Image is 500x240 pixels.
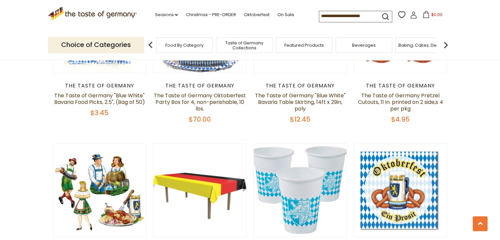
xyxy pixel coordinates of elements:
[354,144,447,236] img: The Taste of Germany Oktoberfest Beer and Pretzel Beverage Napkins, 2ply (16/pkg)
[244,11,269,18] a: Oktoberfest
[54,92,145,106] a: The Taste of Germany "Blue White" Bavaria Food Picks, 2.5", (Bag of 50)
[431,12,442,17] span: $0.00
[53,83,147,89] div: The Taste of Germany
[398,43,449,48] a: Baking, Cakes, Desserts
[53,144,146,239] img: The Taste of Germany Oktoberfest Dancing Cutouts 13 1/4" x 16 1/4" printed 2 sides (4/pkg)
[144,38,157,52] img: previous arrow
[189,115,211,124] span: $70.00
[354,83,447,89] div: The Taste of Germany
[154,92,246,112] a: The Taste of Germany Oktoberfest Party Box for 4, non-perishable, 10 lbs.
[154,144,247,237] img: The Taste of Germany "Black Red Gold" Tablecover 54" x 108" plastic (1/pkg)
[90,108,108,117] span: $3.45
[277,11,294,18] a: On Sale
[255,92,345,112] a: The Taste of Germany "Blue White" Bavaria Table Skirting, 14ft x 29in, poly
[186,11,236,18] a: Christmas - PRE-ORDER
[218,40,271,50] a: Taste of Germany Collections
[165,43,203,48] a: Food By Category
[48,37,144,53] p: Choice of Categories
[352,43,376,48] a: Beverages
[254,144,347,237] img: The Taste of Germany Oktoberfest Beverage Cups 16 oz (8/pkg)
[439,38,452,52] img: next arrow
[391,115,410,124] span: $4.95
[358,92,443,112] a: The Taste of Germany Pretzel Cutouts, 11 in. printed on 2 side,s 4 per pkg
[284,43,324,48] a: Featured Products
[253,83,347,89] div: The Taste of Germany
[290,115,310,124] span: $12.45
[418,11,446,21] button: $0.00
[153,83,247,89] div: The Taste of Germany
[155,11,178,18] a: Seasons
